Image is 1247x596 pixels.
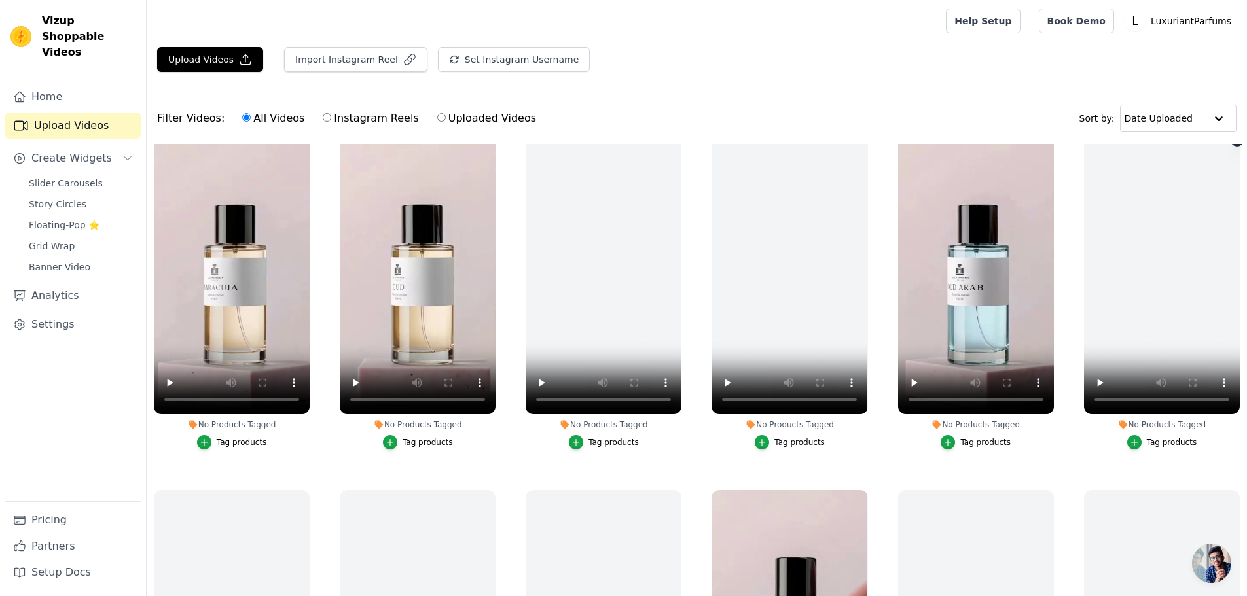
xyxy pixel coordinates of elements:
[197,435,267,449] button: Tag products
[1084,419,1240,430] div: No Products Tagged
[1147,437,1197,447] div: Tag products
[755,435,825,449] button: Tag products
[5,84,141,110] a: Home
[960,437,1011,447] div: Tag products
[29,177,103,190] span: Slider Carousels
[569,435,639,449] button: Tag products
[242,113,251,122] input: All Videos
[437,110,537,127] label: Uploaded Videos
[5,145,141,171] button: Create Widgets
[941,435,1011,449] button: Tag products
[242,110,305,127] label: All Videos
[340,419,496,430] div: No Products Tagged
[1039,9,1114,33] a: Book Demo
[21,237,141,255] a: Grid Wrap
[21,216,141,234] a: Floating-Pop ⭐
[42,13,136,60] span: Vizup Shoppable Videos
[383,435,453,449] button: Tag products
[323,113,331,122] input: Instagram Reels
[5,559,141,586] a: Setup Docs
[5,311,141,338] a: Settings
[774,437,825,447] div: Tag products
[322,110,419,127] label: Instagram Reels
[1132,14,1138,27] text: L
[898,419,1054,430] div: No Products Tagged
[588,437,639,447] div: Tag products
[946,9,1020,33] a: Help Setup
[1192,544,1231,583] div: Ouvrir le chat
[29,239,75,253] span: Grid Wrap
[29,260,90,273] span: Banner Video
[5,113,141,139] a: Upload Videos
[438,47,590,72] button: Set Instagram Username
[1125,9,1237,33] button: L LuxuriantParfums
[21,174,141,192] a: Slider Carousels
[21,258,141,276] a: Banner Video
[437,113,446,122] input: Uploaded Videos
[157,47,263,72] button: Upload Videos
[526,419,681,430] div: No Products Tagged
[29,219,99,232] span: Floating-Pop ⭐
[5,507,141,533] a: Pricing
[403,437,453,447] div: Tag products
[5,533,141,559] a: Partners
[31,150,112,166] span: Create Widgets
[217,437,267,447] div: Tag products
[712,419,867,430] div: No Products Tagged
[1127,435,1197,449] button: Tag products
[21,195,141,213] a: Story Circles
[154,419,310,430] div: No Products Tagged
[1146,9,1237,33] p: LuxuriantParfums
[1079,105,1237,132] div: Sort by:
[284,47,427,72] button: Import Instagram Reel
[10,26,31,47] img: Vizup
[5,283,141,309] a: Analytics
[29,198,86,211] span: Story Circles
[157,103,543,133] div: Filter Videos:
